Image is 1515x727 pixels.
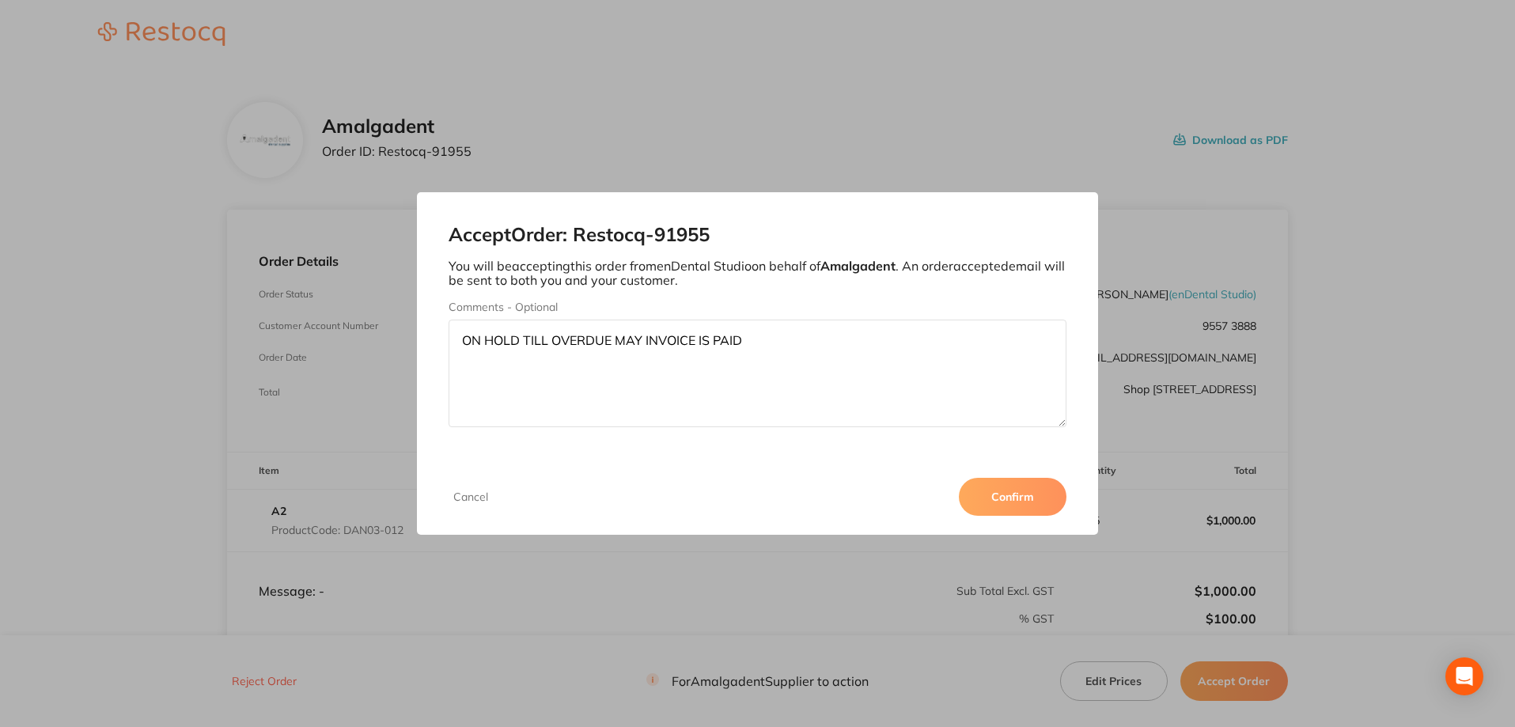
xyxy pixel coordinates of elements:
[1445,657,1483,695] div: Open Intercom Messenger
[449,259,1067,288] p: You will be accepting this order from enDental Studio on behalf of . An order accepted email will...
[449,224,1067,246] h2: Accept Order: Restocq- 91955
[449,490,493,504] button: Cancel
[820,258,896,274] b: Amalgadent
[449,301,1067,313] label: Comments - Optional
[959,478,1066,516] button: Confirm
[449,320,1067,427] textarea: ON HOLD TILL OVERDUE MAY INVOICE IS PAID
